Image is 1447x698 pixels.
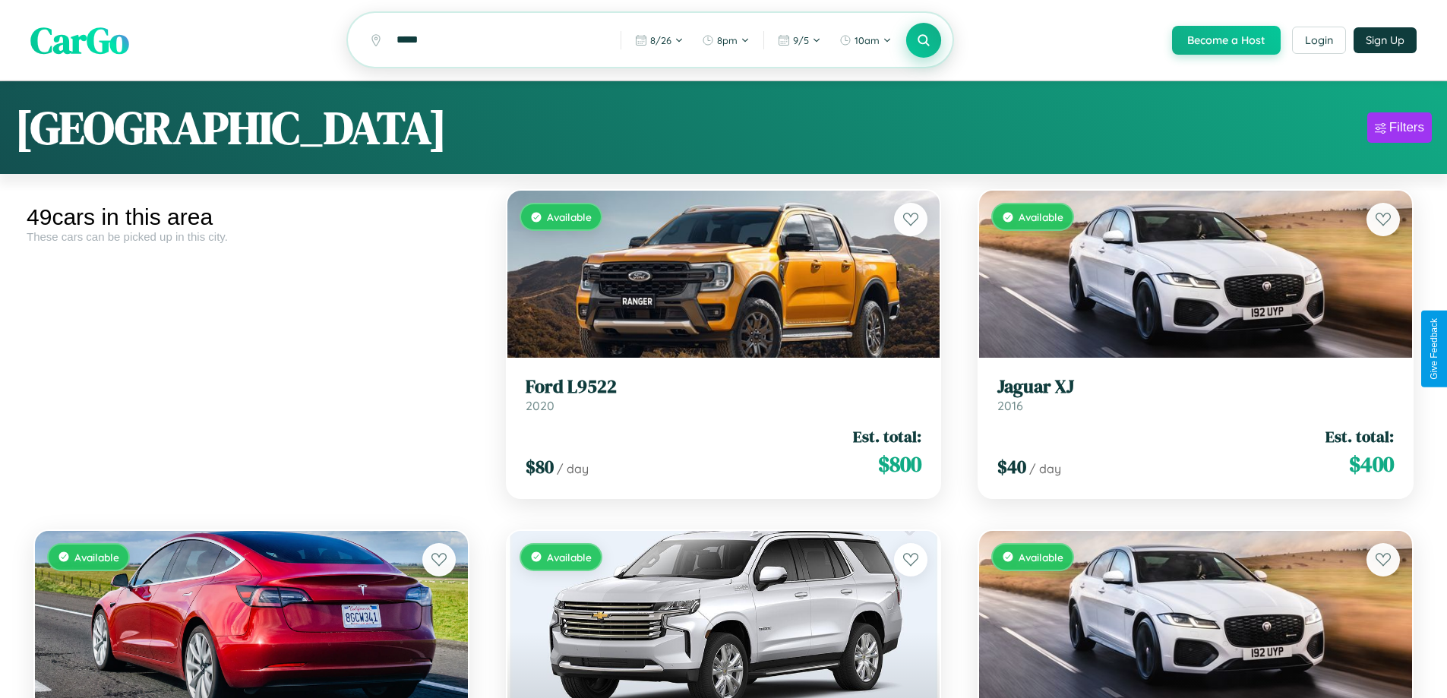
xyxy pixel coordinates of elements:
[1349,449,1394,479] span: $ 400
[15,96,447,159] h1: [GEOGRAPHIC_DATA]
[526,398,554,413] span: 2020
[1429,318,1439,380] div: Give Feedback
[74,551,119,564] span: Available
[853,425,921,447] span: Est. total:
[1029,461,1061,476] span: / day
[1292,27,1346,54] button: Login
[793,34,809,46] span: 9 / 5
[547,210,592,223] span: Available
[1019,210,1063,223] span: Available
[1172,26,1281,55] button: Become a Host
[27,204,476,230] div: 49 cars in this area
[526,376,922,413] a: Ford L95222020
[526,376,922,398] h3: Ford L9522
[1389,120,1424,135] div: Filters
[30,15,129,65] span: CarGo
[997,376,1394,398] h3: Jaguar XJ
[547,551,592,564] span: Available
[997,398,1023,413] span: 2016
[1354,27,1417,53] button: Sign Up
[1325,425,1394,447] span: Est. total:
[27,230,476,243] div: These cars can be picked up in this city.
[997,376,1394,413] a: Jaguar XJ2016
[717,34,738,46] span: 8pm
[627,28,691,52] button: 8/26
[997,454,1026,479] span: $ 40
[770,28,829,52] button: 9/5
[650,34,671,46] span: 8 / 26
[1019,551,1063,564] span: Available
[1367,112,1432,143] button: Filters
[878,449,921,479] span: $ 800
[694,28,757,52] button: 8pm
[855,34,880,46] span: 10am
[526,454,554,479] span: $ 80
[832,28,899,52] button: 10am
[557,461,589,476] span: / day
